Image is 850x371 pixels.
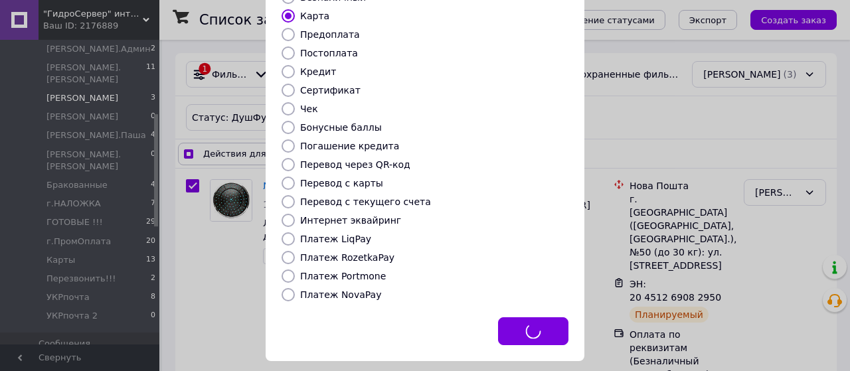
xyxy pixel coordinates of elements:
label: Карта [300,11,329,21]
label: Платеж NovaPay [300,289,381,300]
label: Кредит [300,66,336,77]
label: Бонусные баллы [300,122,382,133]
label: Платеж RozetkaPay [300,252,394,263]
label: Сертификат [300,85,361,96]
label: Перевод с карты [300,178,383,188]
label: Перевод через QR-код [300,159,410,170]
label: Погашение кредита [300,141,399,151]
label: Предоплата [300,29,360,40]
label: Интернет эквайринг [300,215,401,226]
label: Перевод с текущего счета [300,196,431,207]
label: Постоплата [300,48,358,58]
label: Платеж LiqPay [300,234,371,244]
label: Платеж Portmone [300,271,386,281]
label: Чек [300,104,318,114]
